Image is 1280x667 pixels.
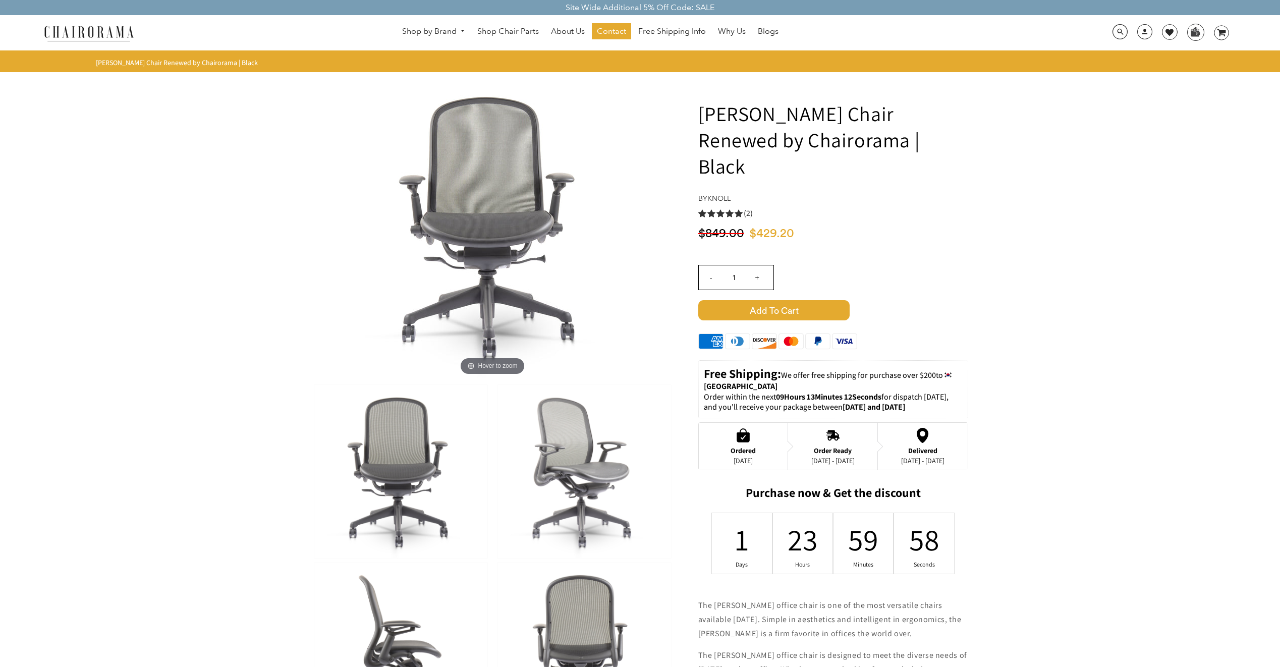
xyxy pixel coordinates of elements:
h1: [PERSON_NAME] Chair Renewed by Chairorama | Black [698,100,968,179]
h2: Purchase now & Get the discount [698,485,968,505]
img: WhatsApp_Image_2024-07-12_at_16.23.01.webp [1188,24,1203,39]
span: (2) [744,208,753,219]
div: [DATE] - [DATE] [901,457,944,465]
a: knoll [707,194,731,203]
span: Why Us [718,26,746,37]
a: Why Us [713,23,751,39]
div: [DATE] [731,457,756,465]
a: Shop Chair Parts [472,23,544,39]
img: chairorama [38,24,139,42]
div: Ordered [731,447,756,455]
strong: [GEOGRAPHIC_DATA] [704,381,777,392]
span: We offer free shipping for purchase over $200 [781,370,936,380]
span: $849.00 [698,228,744,240]
div: 23 [796,520,809,559]
span: Blogs [758,26,778,37]
a: 5.0 rating (2 votes) [698,208,968,218]
div: Seconds [918,561,931,569]
button: Add to Cart [698,300,968,320]
h4: by [698,194,968,203]
p: to [704,366,963,392]
nav: DesktopNavigation [182,23,998,42]
div: Minutes [857,561,870,569]
div: 58 [918,520,931,559]
input: - [699,265,723,290]
a: Contact [592,23,631,39]
span: 09Hours 13Minutes 12Seconds [776,392,881,402]
img: Black Chadwick Chair - chairorama.com [497,385,671,559]
strong: Free Shipping: [704,365,781,381]
div: Hours [796,561,809,569]
img: Chadwick Chair - chairorama.com [314,385,487,559]
nav: breadcrumbs [96,58,261,67]
div: Days [736,561,749,569]
span: Add to Cart [698,300,850,320]
a: Shop by Brand [397,24,471,39]
span: $429.20 [749,228,794,240]
span: Contact [597,26,626,37]
strong: [DATE] and [DATE] [843,402,905,412]
a: Free Shipping Info [633,23,711,39]
div: 1 [736,520,749,559]
p: The [PERSON_NAME] office chair is one of the most versatile chairs available [DATE]. Simple in ae... [698,598,968,641]
div: 59 [857,520,870,559]
div: [DATE] - [DATE] [811,457,855,465]
p: Order within the next for dispatch [DATE], and you'll receive your package between [704,392,963,413]
span: Shop Chair Parts [477,26,539,37]
input: + [745,265,769,290]
div: Order Ready [811,447,855,455]
img: Chadwick Chair - chairorama.com [341,75,644,378]
a: Chadwick Chair - chairorama.comHover to zoom [341,220,644,231]
a: About Us [546,23,590,39]
span: [PERSON_NAME] Chair Renewed by Chairorama | Black [96,58,258,67]
a: Blogs [753,23,784,39]
span: Free Shipping Info [638,26,706,37]
span: About Us [551,26,585,37]
div: Delivered [901,447,944,455]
